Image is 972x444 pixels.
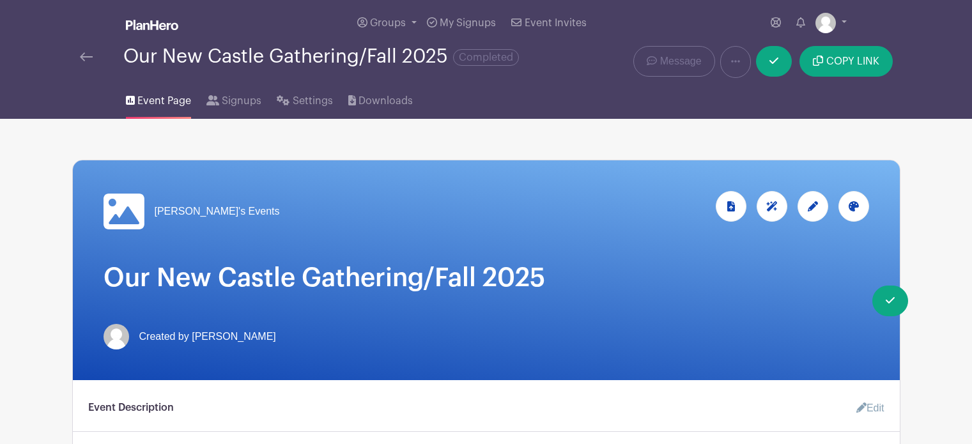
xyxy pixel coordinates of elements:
span: Message [660,54,702,69]
a: Settings [277,78,332,119]
h1: Our New Castle Gathering/Fall 2025 [104,263,869,293]
a: Edit [846,395,884,421]
button: COPY LINK [799,46,892,77]
span: Signups [222,93,261,109]
span: COPY LINK [826,56,879,66]
span: Created by [PERSON_NAME] [139,329,276,344]
a: Downloads [348,78,413,119]
span: Completed [453,49,519,66]
img: back-arrow-29a5d9b10d5bd6ae65dc969a981735edf675c4d7a1fe02e03b50dbd4ba3cdb55.svg [80,52,93,61]
img: default-ce2991bfa6775e67f084385cd625a349d9dcbb7a52a09fb2fda1e96e2d18dcdb.png [815,13,836,33]
span: My Signups [440,18,496,28]
span: Downloads [359,93,413,109]
div: Our New Castle Gathering/Fall 2025 [123,46,519,67]
a: Message [633,46,714,77]
a: [PERSON_NAME]'s Events [104,191,280,232]
span: Groups [370,18,406,28]
img: default-ce2991bfa6775e67f084385cd625a349d9dcbb7a52a09fb2fda1e96e2d18dcdb.png [104,324,129,349]
span: Event Invites [525,18,587,28]
img: logo_white-6c42ec7e38ccf1d336a20a19083b03d10ae64f83f12c07503d8b9e83406b4c7d.svg [126,20,178,30]
span: Event Page [137,93,191,109]
h6: Event Description [88,402,174,414]
a: Event Page [126,78,191,119]
a: Signups [206,78,261,119]
span: Settings [293,93,333,109]
span: [PERSON_NAME]'s Events [155,204,280,219]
